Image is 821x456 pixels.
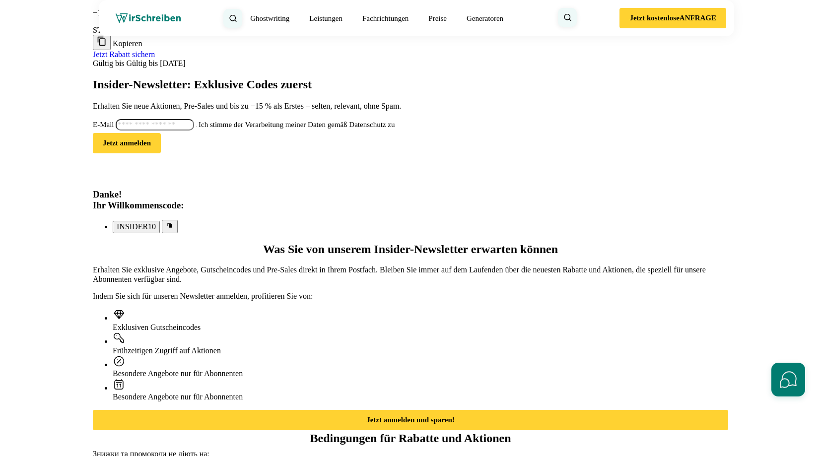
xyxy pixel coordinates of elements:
p: Erhalten Sie exklusive Angebote, Gutscheincodes und Pre-Sales direkt in Ihrem Postfach. Bleiben S... [93,265,728,284]
a: Ghostwriting [250,12,289,24]
h3: Danke! Ihr Willkommenscode: [93,189,728,210]
button: Promo-Code kopieren [93,35,111,50]
button: INSIDER10 [113,221,160,233]
div: Promo-Code kopieren [93,26,728,50]
img: wirschreiben [116,13,181,23]
div: Exklusiven Gutscheincodes [113,323,728,332]
a: Generatoren [467,12,503,24]
img: Exklusiven Gutscheincodes [113,309,125,321]
h2: Insider-Newsletter: Exklusive Codes zuerst [93,78,728,92]
a: Jetzt anmelden und sparen! [93,410,728,430]
h2: Bedingungen für Rabatte und Aktionen [93,430,728,447]
div: Besondere Angebote nur für Abonnenten [113,369,728,378]
img: Besondere Angebote nur für Abonnenten [113,379,125,391]
button: Suche öffnen [223,9,242,28]
b: Jetzt kostenlose [629,14,679,22]
input: E-Mail [116,119,194,130]
button: Jetzt anmelden [93,133,161,153]
p: Indem Sie sich für unseren Newsletter anmelden, profitieren Sie von: [93,292,728,301]
h2: Was Sie von unserem Insider-Newsletter erwarten können [93,241,728,258]
span: E-Mail [93,121,114,129]
span: Ich stimme der Verarbeitung meiner Daten gemäß Datenschutz zu [199,121,395,129]
div: Gültig bis Gültig bis [DATE] [93,59,728,68]
p: Erhalten Sie neue Aktionen, Pre-Sales und bis zu −15 % als Erstes – selten, relevant, ohne Spam. [93,102,728,111]
img: Besondere Angebote nur für Abonnenten [113,355,125,367]
div: Besondere Angebote nur für Abonnenten [113,392,728,401]
button: Code kopieren: INSIDER10 [162,220,178,233]
span: Kopieren [113,39,142,48]
a: Preise [428,14,447,22]
a: Leistungen [309,12,342,24]
a: Jetzt Rabatt sichern [93,50,155,59]
button: Suche öffnen [558,8,577,27]
button: Jetzt kostenloseANFRAGE [619,8,726,28]
img: Frühzeitigen Zugriff auf Aktionen [113,332,125,344]
a: Fachrichtungen [362,12,409,24]
div: Frühzeitigen Zugriff auf Aktionen [113,346,728,355]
